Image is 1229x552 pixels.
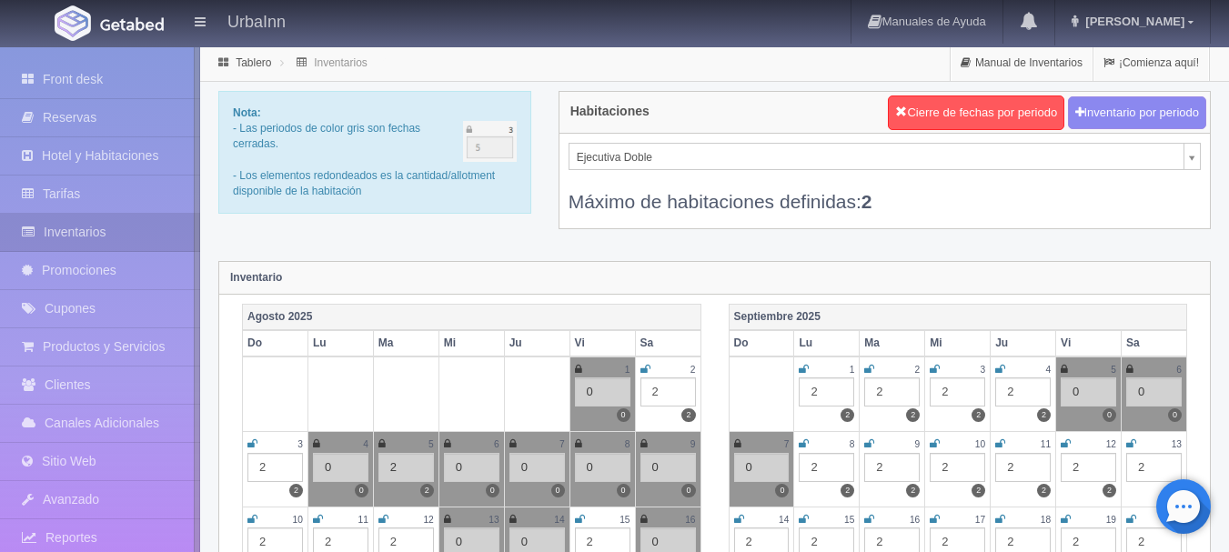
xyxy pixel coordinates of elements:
a: Inventarios [314,56,368,69]
th: Ma [373,330,438,356]
small: 11 [358,515,368,525]
div: 2 [1061,453,1116,482]
div: 0 [1061,377,1116,406]
th: Sa [1122,330,1187,356]
a: Manual de Inventarios [951,45,1093,81]
label: 0 [617,408,630,422]
small: 10 [293,515,303,525]
small: 9 [690,439,696,449]
h4: Habitaciones [570,105,650,118]
div: - Las periodos de color gris son fechas cerradas. - Los elementos redondeados es la cantidad/allo... [218,91,531,214]
span: Ejecutiva Doble [577,144,1176,171]
label: 2 [906,408,920,422]
div: Máximo de habitaciones definidas: [569,170,1201,215]
a: ¡Comienza aquí! [1093,45,1209,81]
div: 0 [734,453,790,482]
th: Ma [860,330,925,356]
small: 13 [489,515,499,525]
th: Sa [635,330,700,356]
small: 2 [915,365,921,375]
a: Ejecutiva Doble [569,143,1201,170]
div: 0 [509,453,565,482]
label: 2 [906,484,920,497]
div: 2 [864,377,920,406]
b: Nota: [233,106,261,119]
a: Tablero [236,56,271,69]
label: 0 [486,484,499,497]
label: 2 [289,484,303,497]
th: Lu [794,330,860,356]
label: 2 [1103,484,1116,497]
small: 19 [1106,515,1116,525]
label: 2 [1037,408,1051,422]
strong: Inventario [230,271,282,284]
th: Agosto 2025 [243,304,701,330]
div: 0 [444,453,499,482]
div: 2 [1126,453,1182,482]
label: 0 [551,484,565,497]
small: 1 [850,365,855,375]
label: 2 [420,484,434,497]
div: 2 [378,453,434,482]
button: Cierre de fechas por periodo [888,95,1064,130]
label: 0 [681,484,695,497]
button: Inventario por periodo [1068,96,1206,130]
small: 16 [685,515,695,525]
small: 10 [975,439,985,449]
small: 16 [910,515,920,525]
div: 0 [640,453,696,482]
small: 11 [1041,439,1051,449]
div: 0 [1126,377,1182,406]
label: 0 [355,484,368,497]
small: 15 [844,515,854,525]
label: 0 [1168,408,1182,422]
small: 12 [423,515,433,525]
div: 0 [575,453,630,482]
small: 5 [1111,365,1116,375]
th: Ju [991,330,1056,356]
small: 12 [1106,439,1116,449]
small: 14 [554,515,564,525]
label: 0 [1103,408,1116,422]
small: 1 [625,365,630,375]
th: Do [729,330,794,356]
small: 17 [975,515,985,525]
label: 0 [617,484,630,497]
div: 0 [313,453,368,482]
th: Mi [925,330,991,356]
div: 0 [575,377,630,406]
th: Vi [569,330,635,356]
small: 6 [494,439,499,449]
label: 2 [681,408,695,422]
label: 2 [972,408,985,422]
small: 9 [915,439,921,449]
th: Lu [307,330,373,356]
small: 7 [559,439,565,449]
th: Vi [1056,330,1122,356]
div: 2 [930,377,985,406]
th: Septiembre 2025 [729,304,1187,330]
small: 3 [297,439,303,449]
div: 2 [799,377,854,406]
img: Getabed [55,5,91,41]
label: 2 [841,484,854,497]
div: 2 [864,453,920,482]
small: 2 [690,365,696,375]
th: Mi [438,330,504,356]
label: 2 [1037,484,1051,497]
label: 0 [775,484,789,497]
img: Getabed [100,17,164,31]
th: Do [243,330,308,356]
small: 18 [1041,515,1051,525]
b: 2 [861,191,872,212]
div: 2 [995,377,1051,406]
div: 2 [799,453,854,482]
small: 14 [779,515,789,525]
small: 8 [850,439,855,449]
label: 2 [972,484,985,497]
div: 2 [995,453,1051,482]
div: 2 [247,453,303,482]
small: 13 [1172,439,1182,449]
small: 6 [1176,365,1182,375]
label: 2 [841,408,854,422]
